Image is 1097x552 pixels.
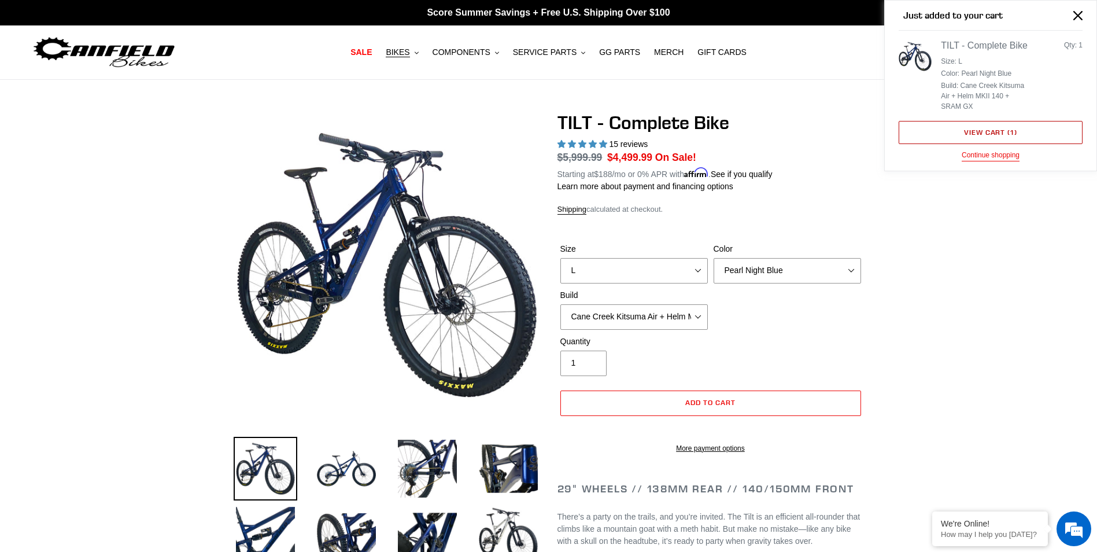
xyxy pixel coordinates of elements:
a: Learn more about payment and financing options [557,182,733,191]
span: BIKES [386,47,409,57]
span: $188 [594,170,612,179]
span: COMPONENTS [433,47,490,57]
img: TILT - Complete Bike [899,40,932,73]
label: Quantity [560,336,708,348]
span: We're online! [67,146,160,263]
img: Load image into Gallery viewer, TILT - Complete Bike [396,437,459,501]
ul: Product details [941,53,1030,112]
span: GIFT CARDS [697,47,747,57]
h1: TILT - Complete Bike [557,112,864,134]
textarea: Type your message and hit 'Enter' [6,316,220,356]
a: MERCH [648,45,689,60]
div: calculated at checkout. [557,204,864,215]
img: Load image into Gallery viewer, TILT - Complete Bike [234,437,297,501]
button: Close [1065,2,1091,28]
label: Size [560,243,708,255]
p: There’s a party on the trails, and you’re invited. The Tilt is an efficient all-rounder that clim... [557,511,864,547]
button: Add to cart [560,391,861,416]
a: SALE [345,45,378,60]
a: View cart (1 item) [899,121,1083,144]
a: More payment options [560,443,861,454]
button: Continue shopping [962,150,1020,161]
span: 1 [1078,41,1083,49]
span: Affirm [684,168,708,178]
h2: 29" Wheels // 138mm Rear // 140/150mm Front [557,483,864,495]
span: 5.00 stars [557,139,610,149]
img: Load image into Gallery viewer, TILT - Complete Bike [477,437,540,501]
label: Build [560,289,708,301]
span: SALE [350,47,372,57]
span: Qty: [1064,41,1077,49]
p: Starting at /mo or 0% APR with . [557,165,773,181]
span: SERVICE PARTS [513,47,577,57]
span: MERCH [654,47,684,57]
span: GG PARTS [599,47,640,57]
span: $4,499.99 [607,152,652,163]
div: Minimize live chat window [190,6,217,34]
span: Add to cart [685,398,736,407]
li: Size: L [941,56,1030,67]
span: 15 reviews [609,139,648,149]
h2: Just added to your cart [899,10,1083,31]
a: GIFT CARDS [692,45,752,60]
li: Build: Cane Creek Kitsuma Air + Helm MKII 140 + SRAM GX [941,80,1030,112]
a: GG PARTS [593,45,646,60]
span: 1 item [1010,128,1014,137]
p: How may I help you today? [941,530,1039,539]
div: Chat with us now [77,65,212,80]
a: Shipping [557,205,587,215]
div: Navigation go back [13,64,30,81]
li: Color: Pearl Night Blue [941,68,1030,79]
div: TILT - Complete Bike [941,40,1030,51]
button: BIKES [380,45,424,60]
img: d_696896380_company_1647369064580_696896380 [37,58,66,87]
img: Canfield Bikes [32,34,176,71]
span: On Sale! [655,150,696,165]
label: Color [714,243,861,255]
img: Load image into Gallery viewer, TILT - Complete Bike [315,437,378,501]
button: SERVICE PARTS [507,45,591,60]
s: $5,999.99 [557,152,603,163]
a: See if you qualify - Learn more about Affirm Financing (opens in modal) [711,170,773,179]
button: COMPONENTS [427,45,505,60]
div: We're Online! [941,519,1039,528]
